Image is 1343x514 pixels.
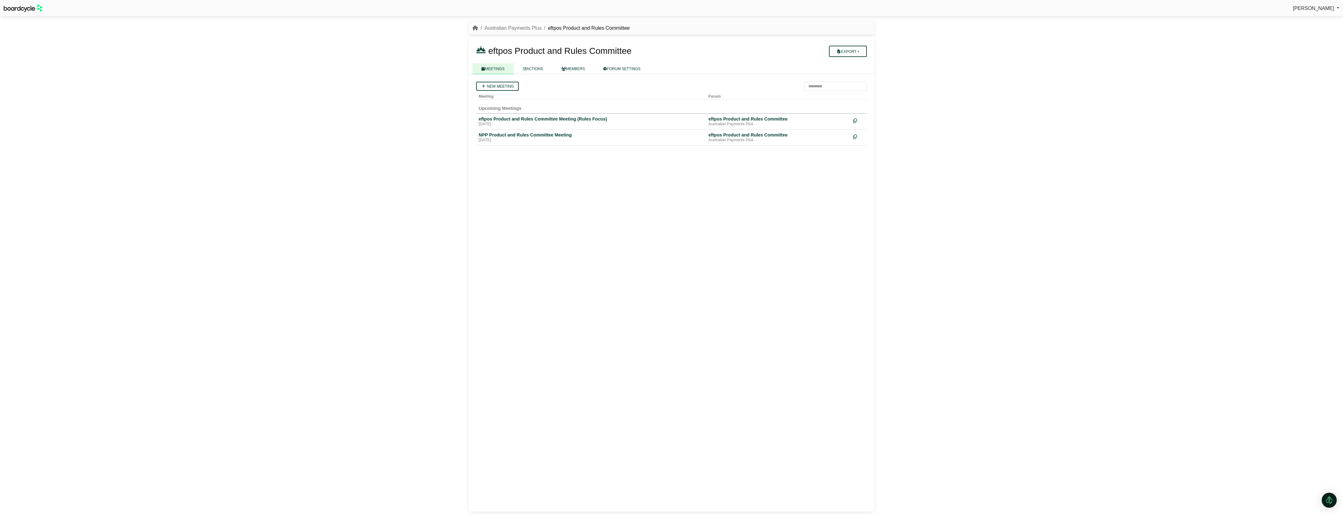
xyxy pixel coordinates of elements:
span: Upcoming Meetings [479,106,522,111]
span: [PERSON_NAME] [1293,6,1334,11]
a: New meeting [476,82,519,91]
a: Australian Payments Plus [484,25,541,31]
th: Forum [706,91,851,100]
span: eftpos Product and Rules Committee [488,46,632,56]
img: BoardcycleBlackGreen-aaafeed430059cb809a45853b8cf6d952af9d84e6e89e1f1685b34bfd5cb7d64.svg [4,4,43,12]
div: eftpos Product and Rules Committee [708,116,848,122]
a: [PERSON_NAME] [1293,4,1339,13]
div: NPP Product and Rules Committee Meeting [479,132,703,138]
th: Meeting [476,91,706,100]
a: ACTIONS [514,63,552,74]
div: eftpos Product and Rules Committee Meeting (Rules Focus) [479,116,703,122]
button: Export [829,46,867,57]
div: [DATE] [479,122,703,127]
li: eftpos Product and Rules Committee [542,24,630,32]
a: MEETINGS [472,63,514,74]
div: Make a copy [853,116,864,125]
nav: breadcrumb [472,24,630,32]
div: Australian Payments Plus [708,138,848,143]
a: eftpos Product and Rules Committee Meeting (Rules Focus) [DATE] [479,116,703,127]
div: Make a copy [853,132,864,141]
div: Open Intercom Messenger [1322,493,1337,508]
a: FORUM SETTINGS [594,63,650,74]
a: NPP Product and Rules Committee Meeting [DATE] [479,132,703,143]
div: Australian Payments Plus [708,122,848,127]
a: eftpos Product and Rules Committee Australian Payments Plus [708,132,848,143]
div: eftpos Product and Rules Committee [708,132,848,138]
div: [DATE] [479,138,703,143]
a: eftpos Product and Rules Committee Australian Payments Plus [708,116,848,127]
a: MEMBERS [552,63,594,74]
